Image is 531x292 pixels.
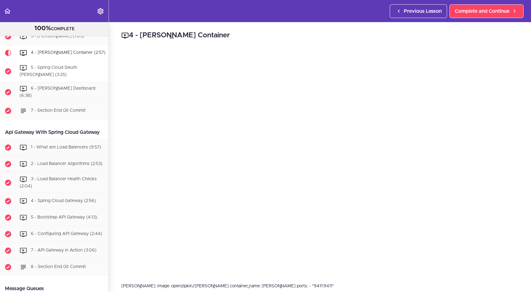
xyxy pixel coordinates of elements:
[20,66,77,77] span: 5 - Spring Cloud Sleuth [PERSON_NAME] (3:25)
[390,4,447,18] a: Previous Lesson
[449,4,524,18] a: Complete and Continue
[31,232,102,236] span: 6 - Configuring API Gateway (2:44)
[31,199,96,203] span: 4 - Spring Cloud Gateway (2:56)
[121,50,519,274] iframe: Video Player
[31,108,86,113] span: 7 - Section End Git Commit
[31,248,96,253] span: 7 - API Gateway in Action (3:06)
[34,25,51,31] span: 100%
[404,7,442,15] span: Previous Lesson
[8,25,101,33] div: COMPLETE
[4,7,11,15] svg: Back to course curriculum
[121,30,519,41] h2: 4 - [PERSON_NAME] Container
[31,215,97,220] span: 5 - Bootstrap API Gateway (4:13)
[31,51,105,55] span: 4 - [PERSON_NAME] Container (2:57)
[31,265,86,269] span: 8 - Section End Git Commit
[97,7,104,15] svg: Settings Menu
[20,177,97,188] span: 3 - Load Balancer Health Checks (2:04)
[31,34,84,39] span: 3 - [PERSON_NAME] (1:05)
[121,283,519,289] div: [PERSON_NAME]: image: openzipkin/[PERSON_NAME] container_name: [PERSON_NAME] ports: - "9411:9411"
[20,86,95,98] span: 6 - [PERSON_NAME] Dashboard (6:38)
[31,145,101,149] span: 1 - What are Load Balencers (9:57)
[31,162,102,166] span: 2 - Load Balancer Algorithms (2:53)
[455,7,510,15] span: Complete and Continue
